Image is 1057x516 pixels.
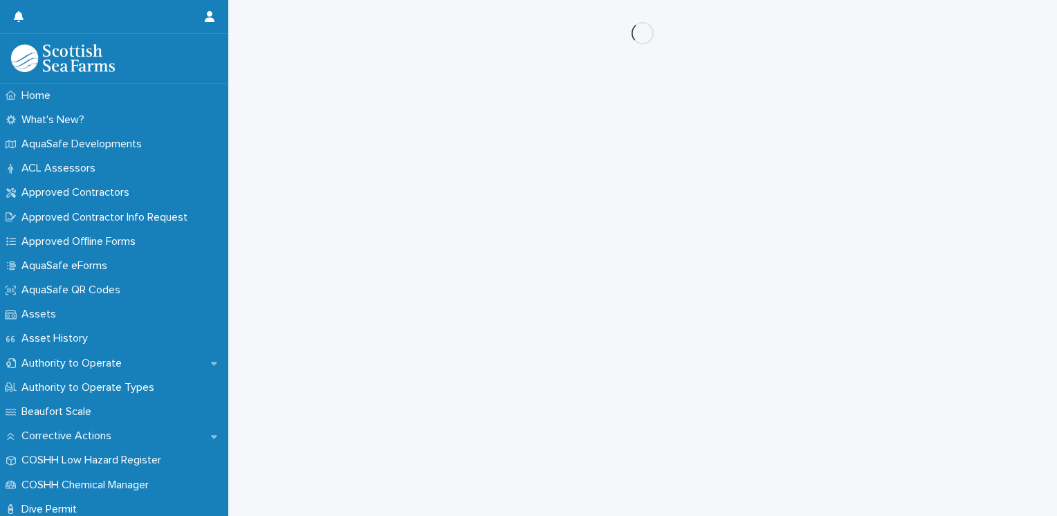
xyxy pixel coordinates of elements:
[16,138,153,151] p: AquaSafe Developments
[16,162,107,175] p: ACL Assessors
[16,89,62,102] p: Home
[16,454,172,467] p: COSHH Low Hazard Register
[16,430,122,443] p: Corrective Actions
[16,332,99,345] p: Asset History
[16,308,67,321] p: Assets
[16,381,165,394] p: Authority to Operate Types
[16,357,133,370] p: Authority to Operate
[16,186,140,199] p: Approved Contractors
[16,284,131,297] p: AquaSafe QR Codes
[16,503,88,516] p: Dive Permit
[16,479,160,492] p: COSHH Chemical Manager
[16,235,147,248] p: Approved Offline Forms
[16,405,102,418] p: Beaufort Scale
[11,44,115,72] img: bPIBxiqnSb2ggTQWdOVV
[16,211,199,224] p: Approved Contractor Info Request
[16,113,95,127] p: What's New?
[16,259,118,273] p: AquaSafe eForms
